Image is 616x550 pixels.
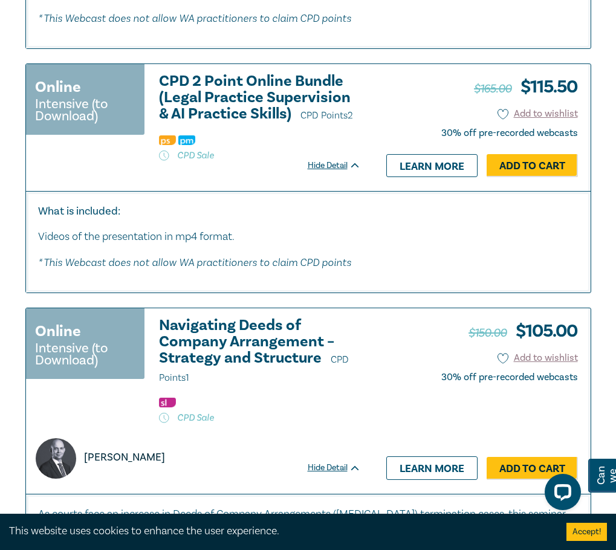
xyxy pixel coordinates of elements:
h3: Online [35,320,81,342]
a: Navigating Deeds of Company Arrangement – Strategy and Structure CPD Points1 [159,317,361,386]
button: Add to wishlist [498,107,578,121]
p: Videos of the presentation in mp4 format. [38,229,579,245]
p: [PERSON_NAME] [84,450,165,465]
h3: CPD 2 Point Online Bundle (Legal Practice Supervision & AI Practice Skills) [159,73,361,124]
a: Learn more [386,456,478,479]
small: Intensive (to Download) [35,342,135,366]
span: CPD Points 1 [159,354,349,384]
img: Substantive Law [159,398,176,408]
p: CPD Sale [159,149,361,161]
button: Accept cookies [566,523,607,541]
h3: $ 115.50 [474,73,577,101]
a: CPD 2 Point Online Bundle (Legal Practice Supervision & AI Practice Skills) CPD Points2 [159,73,361,124]
div: This website uses cookies to enhance the user experience. [9,523,548,539]
h3: Online [35,76,81,98]
h3: $ 105.00 [468,317,577,345]
div: Hide Detail [308,160,374,172]
a: Add to Cart [487,457,578,480]
span: $165.00 [474,81,511,97]
img: https://s3.ap-southeast-2.amazonaws.com/leo-cussen-store-production-content/Contacts/Sergio%20Fre... [36,438,76,479]
h3: Navigating Deeds of Company Arrangement – Strategy and Structure [159,317,361,386]
div: 30% off pre-recorded webcasts [441,128,578,139]
a: Add to Cart [487,154,578,177]
em: * This Webcast does not allow WA practitioners to claim CPD points [38,11,351,24]
button: Add to wishlist [498,351,578,365]
iframe: LiveChat chat widget [535,469,586,520]
strong: What is included: [38,204,120,218]
div: Hide Detail [308,462,374,474]
img: Professional Skills [159,135,176,146]
div: 30% off pre-recorded webcasts [441,372,578,383]
small: Intensive (to Download) [35,98,135,122]
a: Learn more [386,154,478,177]
img: Practice Management & Business Skills [178,135,195,146]
span: CPD Points 2 [300,109,353,121]
span: $150.00 [468,325,507,341]
p: CPD Sale [159,412,361,424]
em: * This Webcast does not allow WA practitioners to claim CPD points [38,256,351,268]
